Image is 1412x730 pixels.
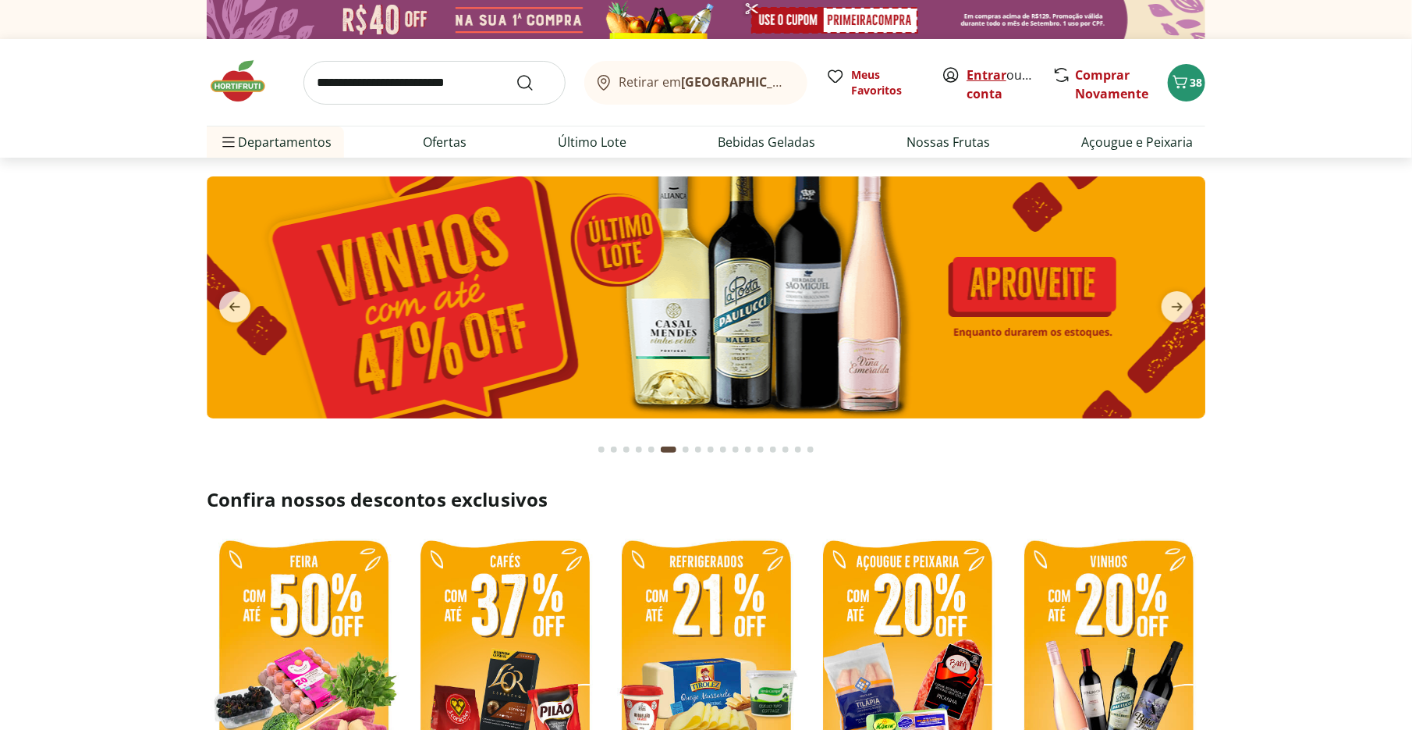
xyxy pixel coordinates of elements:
[303,61,566,105] input: search
[704,431,717,468] button: Go to page 9 from fs-carousel
[804,431,817,468] button: Go to page 17 from fs-carousel
[729,431,742,468] button: Go to page 11 from fs-carousel
[516,73,553,92] button: Submit Search
[207,487,1205,512] h2: Confira nossos descontos exclusivos
[717,431,729,468] button: Go to page 10 from fs-carousel
[682,73,945,91] b: [GEOGRAPHIC_DATA]/[GEOGRAPHIC_DATA]
[692,431,704,468] button: Go to page 8 from fs-carousel
[608,431,620,468] button: Go to page 2 from fs-carousel
[718,133,815,151] a: Bebidas Geladas
[967,66,1006,84] a: Entrar
[558,133,626,151] a: Último Lote
[658,431,679,468] button: Current page from fs-carousel
[619,75,792,89] span: Retirar em
[742,431,754,468] button: Go to page 12 from fs-carousel
[1075,66,1148,102] a: Comprar Novamente
[645,431,658,468] button: Go to page 5 from fs-carousel
[1190,75,1202,90] span: 38
[1149,291,1205,322] button: next
[826,67,923,98] a: Meus Favoritos
[423,133,467,151] a: Ofertas
[851,67,923,98] span: Meus Favoritos
[754,431,767,468] button: Go to page 13 from fs-carousel
[584,61,807,105] button: Retirar em[GEOGRAPHIC_DATA]/[GEOGRAPHIC_DATA]
[906,133,990,151] a: Nossas Frutas
[633,431,645,468] button: Go to page 4 from fs-carousel
[207,58,285,105] img: Hortifruti
[207,291,263,322] button: previous
[1168,64,1205,101] button: Carrinho
[620,431,633,468] button: Go to page 3 from fs-carousel
[779,431,792,468] button: Go to page 15 from fs-carousel
[219,123,238,161] button: Menu
[207,176,1205,418] img: vinhos
[767,431,779,468] button: Go to page 14 from fs-carousel
[1081,133,1193,151] a: Açougue e Peixaria
[679,431,692,468] button: Go to page 7 from fs-carousel
[967,66,1052,102] a: Criar conta
[595,431,608,468] button: Go to page 1 from fs-carousel
[792,431,804,468] button: Go to page 16 from fs-carousel
[967,66,1036,103] span: ou
[219,123,332,161] span: Departamentos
